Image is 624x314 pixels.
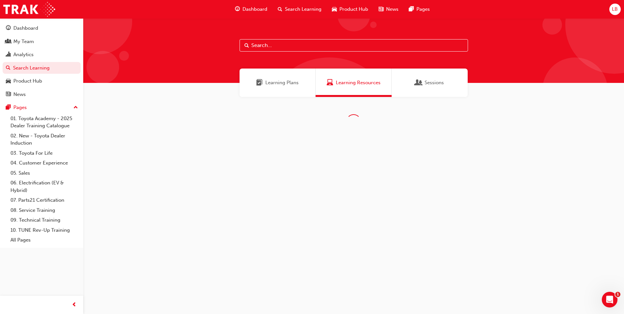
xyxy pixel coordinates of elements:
[409,5,414,13] span: pages-icon
[3,75,81,87] a: Product Hub
[336,79,381,86] span: Learning Resources
[373,3,404,16] a: news-iconNews
[72,301,77,309] span: prev-icon
[3,102,81,114] button: Pages
[13,38,34,45] div: My Team
[273,3,327,16] a: search-iconSearch Learning
[8,215,81,225] a: 09. Technical Training
[602,292,617,307] iframe: Intercom live chat
[8,148,81,158] a: 03. Toyota For Life
[235,5,240,13] span: guage-icon
[8,225,81,235] a: 10. TUNE Rev-Up Training
[3,2,55,17] img: Trak
[416,6,430,13] span: Pages
[8,178,81,195] a: 06. Electrification (EV & Hybrid)
[13,77,42,85] div: Product Hub
[278,5,282,13] span: search-icon
[244,42,249,49] span: Search
[242,6,267,13] span: Dashboard
[256,79,263,86] span: Learning Plans
[13,91,26,98] div: News
[8,131,81,148] a: 02. New - Toyota Dealer Induction
[3,21,81,102] button: DashboardMy TeamAnalyticsSearch LearningProduct HubNews
[285,6,321,13] span: Search Learning
[6,65,10,71] span: search-icon
[6,39,11,45] span: people-icon
[13,24,38,32] div: Dashboard
[404,3,435,16] a: pages-iconPages
[6,52,11,58] span: chart-icon
[3,36,81,48] a: My Team
[379,5,383,13] span: news-icon
[425,79,444,86] span: Sessions
[316,69,392,97] a: Learning ResourcesLearning Resources
[240,39,468,52] input: Search...
[615,292,620,297] span: 1
[339,6,368,13] span: Product Hub
[332,5,337,13] span: car-icon
[240,69,316,97] a: Learning PlansLearning Plans
[265,79,299,86] span: Learning Plans
[8,195,81,205] a: 07. Parts21 Certification
[609,4,621,15] button: LB
[8,158,81,168] a: 04. Customer Experience
[612,6,618,13] span: LB
[6,25,11,31] span: guage-icon
[13,104,27,111] div: Pages
[327,79,333,86] span: Learning Resources
[3,88,81,101] a: News
[6,92,11,98] span: news-icon
[327,3,373,16] a: car-iconProduct Hub
[8,114,81,131] a: 01. Toyota Academy - 2025 Dealer Training Catalogue
[13,51,34,58] div: Analytics
[8,205,81,215] a: 08. Service Training
[3,62,81,74] a: Search Learning
[8,168,81,178] a: 05. Sales
[3,22,81,34] a: Dashboard
[392,69,468,97] a: SessionsSessions
[6,105,11,111] span: pages-icon
[415,79,422,86] span: Sessions
[8,235,81,245] a: All Pages
[73,103,78,112] span: up-icon
[6,78,11,84] span: car-icon
[386,6,398,13] span: News
[3,49,81,61] a: Analytics
[230,3,273,16] a: guage-iconDashboard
